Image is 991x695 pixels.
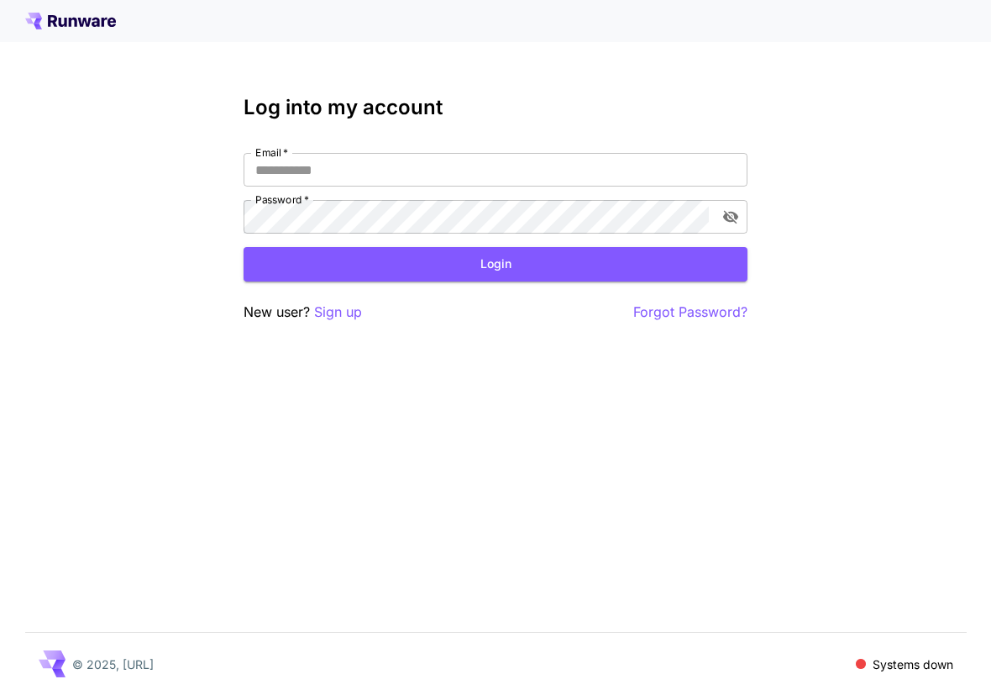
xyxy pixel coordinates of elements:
p: New user? [244,302,362,323]
p: © 2025, [URL] [72,656,154,673]
button: Forgot Password? [633,302,747,323]
button: Login [244,247,747,282]
label: Password [255,192,309,207]
p: Systems down [873,656,953,673]
label: Email [255,145,288,160]
h3: Log into my account [244,96,747,119]
button: toggle password visibility [716,202,746,232]
button: Sign up [314,302,362,323]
